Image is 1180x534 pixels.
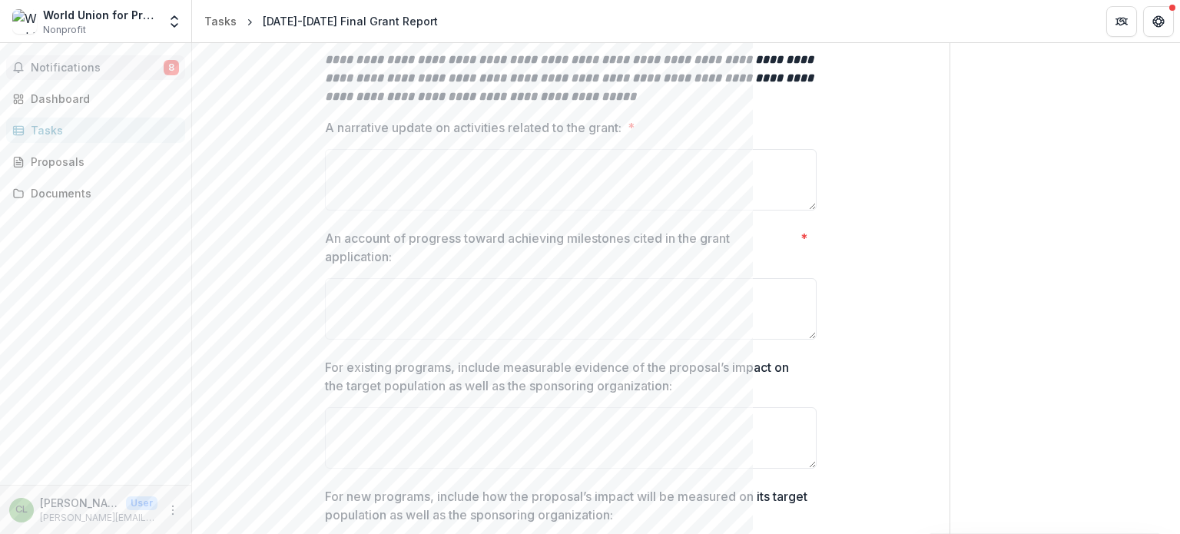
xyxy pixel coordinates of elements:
span: Notifications [31,61,164,75]
div: World Union for Progressive [DEMOGRAPHIC_DATA] [43,7,157,23]
a: Proposals [6,149,185,174]
img: World Union for Progressive Judaism [12,9,37,34]
p: [PERSON_NAME][EMAIL_ADDRESS][DOMAIN_NAME] [40,511,157,525]
div: Tasks [31,122,173,138]
div: Tasks [204,13,237,29]
div: Documents [31,185,173,201]
a: Tasks [6,118,185,143]
div: [DATE]-[DATE] Final Grant Report [263,13,438,29]
button: Get Help [1143,6,1174,37]
a: Dashboard [6,86,185,111]
p: For existing programs, include measurable evidence of the proposal’s impact on the target populat... [325,358,807,395]
p: For new programs, include how the proposal’s impact will be measured on its target population as ... [325,487,807,524]
button: Open entity switcher [164,6,185,37]
p: [PERSON_NAME] [40,495,120,511]
div: Proposals [31,154,173,170]
span: Nonprofit [43,23,86,37]
span: 8 [164,60,179,75]
div: Dashboard [31,91,173,107]
p: User [126,496,157,510]
p: A narrative update on activities related to the grant: [325,118,621,137]
button: Notifications8 [6,55,185,80]
nav: breadcrumb [198,10,444,32]
a: Tasks [198,10,243,32]
div: Claudia Laurelli [15,505,28,515]
button: Partners [1106,6,1137,37]
button: More [164,501,182,519]
p: An account of progress toward achieving milestones cited in the grant application: [325,229,794,266]
a: Documents [6,181,185,206]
